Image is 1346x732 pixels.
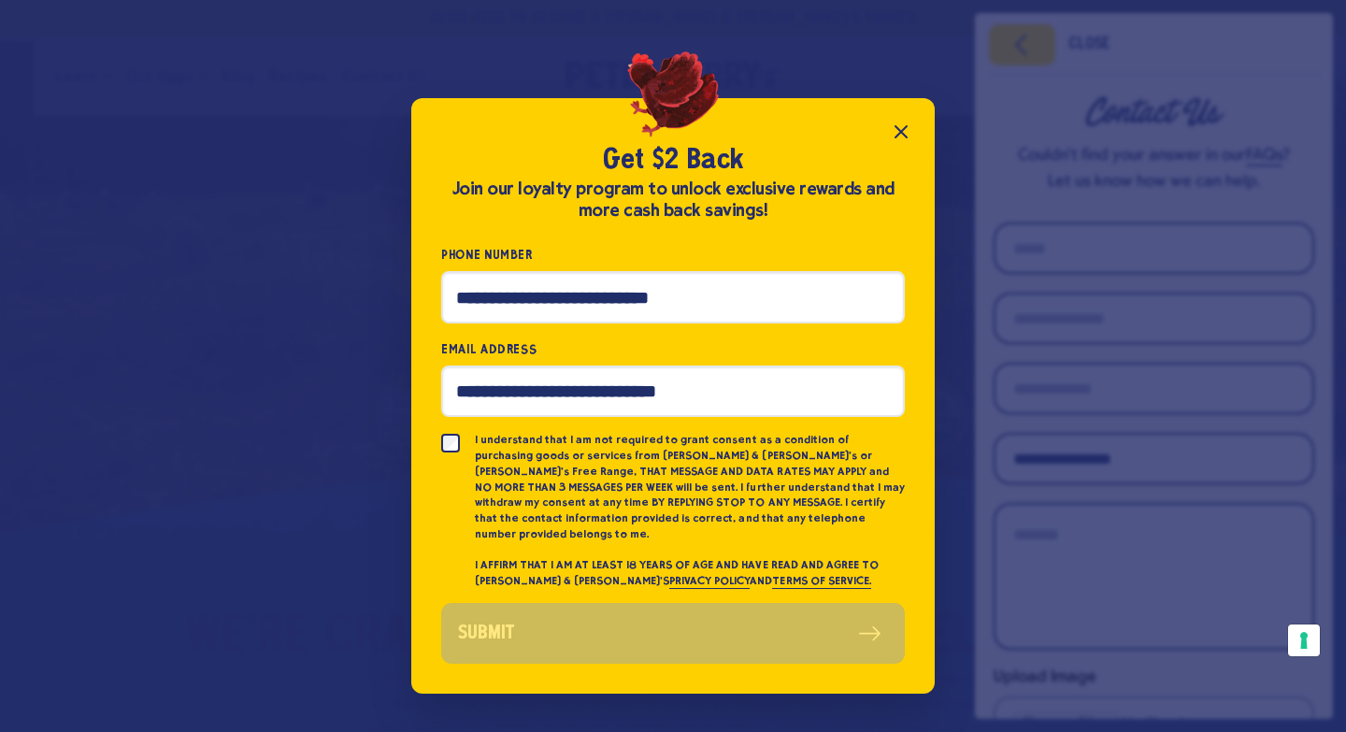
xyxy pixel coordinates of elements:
[475,557,905,589] p: I AFFIRM THAT I AM AT LEAST 18 YEARS OF AGE AND HAVE READ AND AGREE TO [PERSON_NAME] & [PERSON_NA...
[441,434,460,452] input: I understand that I am not required to grant consent as a condition of purchasing goods or servic...
[1288,624,1320,656] button: Your consent preferences for tracking technologies
[441,244,905,266] label: Phone Number
[441,143,905,179] h2: Get $2 Back
[441,603,905,664] button: Submit
[475,432,905,542] p: I understand that I am not required to grant consent as a condition of purchasing goods or servic...
[669,574,750,589] a: PRIVACY POLICY
[772,574,870,589] a: TERMS OF SERVICE.
[441,179,905,222] div: Join our loyalty program to unlock exclusive rewards and more cash back savings!
[882,113,920,151] button: Close popup
[441,338,905,360] label: Email Address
